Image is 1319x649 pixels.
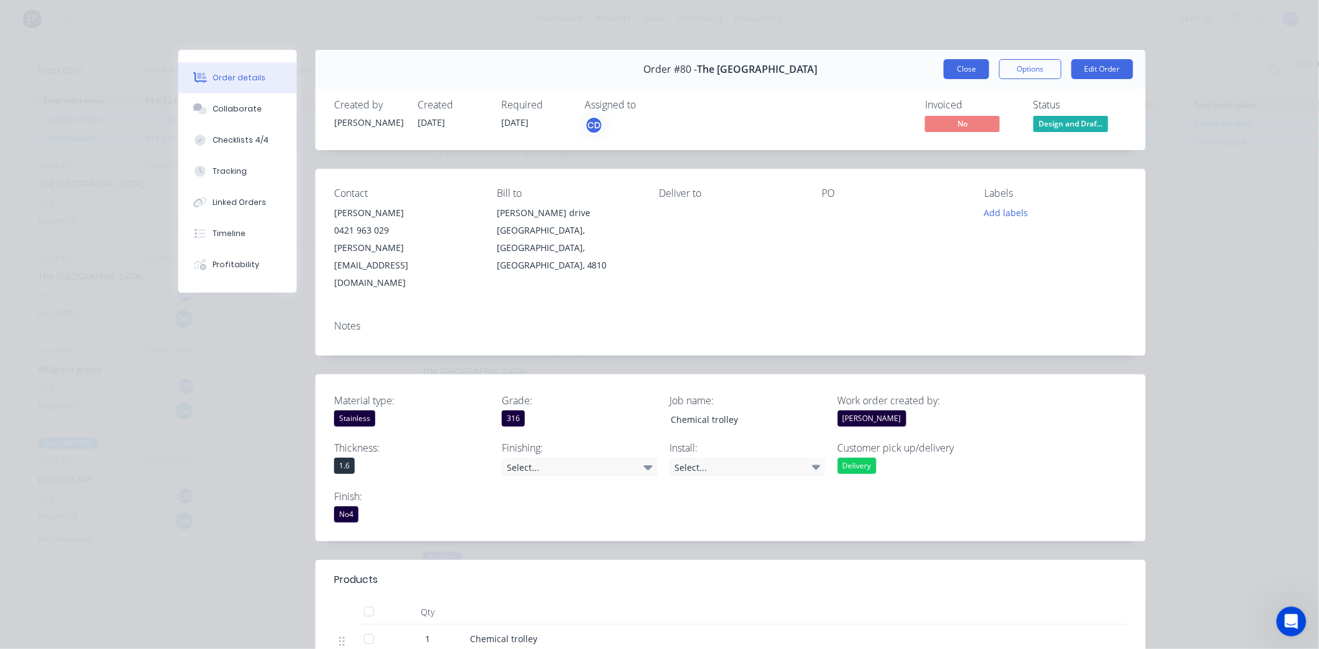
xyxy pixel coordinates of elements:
[334,204,477,291] div: [PERSON_NAME]0421 963 029[PERSON_NAME][EMAIL_ADDRESS][DOMAIN_NAME]
[334,440,490,455] label: Thickness:
[1034,99,1127,111] div: Status
[925,99,1019,111] div: Invoiced
[178,93,297,125] button: Collaborate
[334,222,477,239] div: 0421 963 029
[59,408,69,418] button: Upload attachment
[418,99,486,111] div: Created
[20,354,89,361] div: Maricar • 22h ago
[661,410,817,429] div: Chemical trolley
[214,403,234,423] button: Send a message…
[644,64,698,75] span: Order #80 -
[669,440,825,455] label: Install:
[219,5,241,27] div: Close
[502,393,658,408] label: Grade:
[11,382,239,403] textarea: Message…
[497,187,640,199] div: Bill to
[213,259,260,270] div: Profitability
[502,440,658,455] label: Finishing:
[8,5,32,29] button: go back
[1034,116,1108,131] span: Design and Draf...
[470,633,537,645] span: Chemical trolley
[425,632,430,645] span: 1
[334,99,403,111] div: Created by
[334,458,355,474] div: 1.6
[60,6,98,16] h1: Maricar
[418,116,445,128] span: [DATE]
[19,408,29,418] button: Emoji picker
[10,72,204,351] div: Yes! To hide the kit details from your customer’s view, we’ll need to modify the settings on each...
[178,62,297,93] button: Order details
[838,440,994,455] label: Customer pick up/delivery
[501,116,529,128] span: [DATE]
[822,187,964,199] div: PO
[45,22,239,62] div: thats it! could you let me know the process behind that?
[10,72,239,374] div: Maricar says…
[698,64,818,75] span: The [GEOGRAPHIC_DATA]
[334,239,477,291] div: [PERSON_NAME][EMAIL_ADDRESS][DOMAIN_NAME]
[60,16,85,28] p: Active
[213,166,247,177] div: Tracking
[334,320,1127,332] div: Notes
[213,135,269,146] div: Checklists 4/4
[501,99,570,111] div: Required
[334,393,490,408] label: Material type:
[36,7,55,27] img: Profile image for Maricar
[55,30,229,54] div: thats it! could you let me know the process behind that?
[659,187,802,199] div: Deliver to
[334,506,358,523] div: No4
[195,5,219,29] button: Home
[669,393,825,408] label: Job name:
[585,99,709,111] div: Assigned to
[213,197,267,208] div: Linked Orders
[79,408,89,418] button: Start recording
[213,72,266,83] div: Order details
[502,458,658,476] div: Select...
[334,489,490,504] label: Finish:
[1277,607,1307,637] iframe: Intercom live chat
[10,374,239,391] div: [DATE]
[178,249,297,280] button: Profitability
[213,103,262,115] div: Collaborate
[497,204,640,222] div: [PERSON_NAME] drive
[838,458,876,474] div: Delivery
[497,222,640,274] div: [GEOGRAPHIC_DATA], [GEOGRAPHIC_DATA], [GEOGRAPHIC_DATA], 4810
[39,408,49,418] button: Gif picker
[925,116,1000,131] span: No
[977,204,1035,221] button: Add labels
[213,228,246,239] div: Timeline
[20,79,194,177] div: Yes! To hide the kit details from your customer’s view, we’ll need to modify the settings on each...
[497,204,640,274] div: [PERSON_NAME] drive[GEOGRAPHIC_DATA], [GEOGRAPHIC_DATA], [GEOGRAPHIC_DATA], 4810
[944,59,989,79] button: Close
[334,116,403,129] div: [PERSON_NAME]
[1072,59,1133,79] button: Edit Order
[669,458,825,476] div: Select...
[502,410,525,427] div: 316
[178,156,297,187] button: Tracking
[334,410,375,427] div: Stainless
[334,187,477,199] div: Contact
[334,572,378,587] div: Products
[1034,116,1108,135] button: Design and Draf...
[838,393,994,408] label: Work order created by:
[178,187,297,218] button: Linked Orders
[585,116,603,135] button: CD
[838,410,906,427] div: [PERSON_NAME]
[390,600,465,625] div: Qty
[178,125,297,156] button: Checklists 4/4
[999,59,1062,79] button: Options
[984,187,1127,199] div: Labels
[122,116,172,126] b: Order #96
[334,204,477,222] div: [PERSON_NAME]
[178,218,297,249] button: Timeline
[10,22,239,72] div: Chris says…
